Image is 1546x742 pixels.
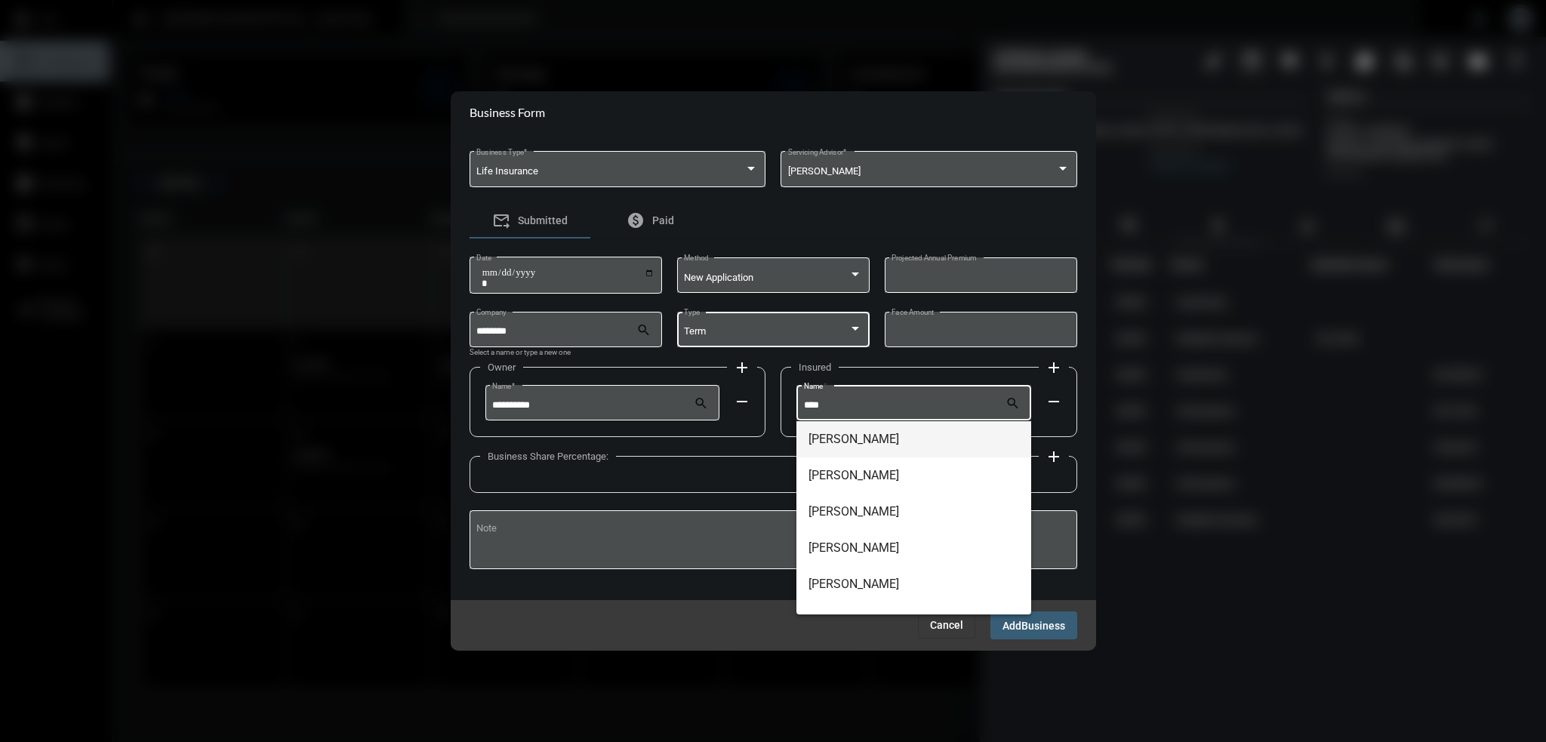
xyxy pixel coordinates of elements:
mat-icon: paid [627,211,645,229]
span: Business [1021,620,1065,632]
h2: Business Form [470,105,545,119]
span: [PERSON_NAME] [808,494,1019,530]
mat-icon: search [694,396,712,414]
span: [PERSON_NAME] [808,421,1019,457]
span: Life Insurance [476,165,538,177]
span: [PERSON_NAME] [788,165,861,177]
mat-icon: search [636,322,654,340]
mat-icon: add [733,359,751,377]
span: Cancel [930,619,963,631]
span: [PERSON_NAME] [808,457,1019,494]
button: AddBusiness [990,611,1077,639]
button: Cancel [918,611,975,639]
mat-icon: add [1045,448,1063,466]
mat-icon: forward_to_inbox [492,211,510,229]
span: [PERSON_NAME] [808,530,1019,566]
mat-hint: Select a name or type a new one [470,349,571,357]
mat-icon: remove [1045,393,1063,411]
mat-icon: search [1006,396,1024,414]
span: Add [1002,620,1021,632]
label: Insured [791,362,839,373]
span: Paid [652,214,674,226]
span: [PERSON_NAME] [808,566,1019,602]
span: [PERSON_NAME] [808,602,1019,639]
span: Submitted [518,214,568,226]
mat-icon: add [1045,359,1063,377]
label: Owner [480,362,523,373]
span: New Application [684,272,753,283]
mat-icon: remove [733,393,751,411]
label: Business Share Percentage: [480,451,616,462]
span: Term [684,325,706,337]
